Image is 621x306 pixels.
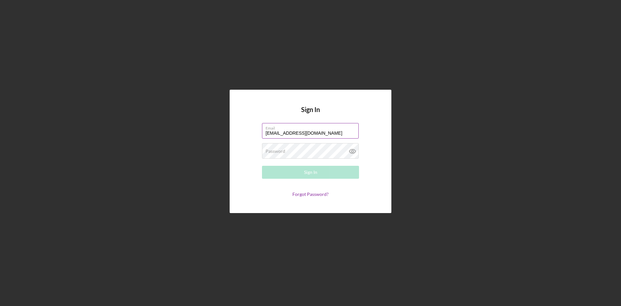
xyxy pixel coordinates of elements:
label: Email [266,123,359,130]
div: Sign In [304,166,317,179]
label: Password [266,149,285,154]
button: Sign In [262,166,359,179]
h4: Sign In [301,106,320,123]
a: Forgot Password? [292,191,329,197]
